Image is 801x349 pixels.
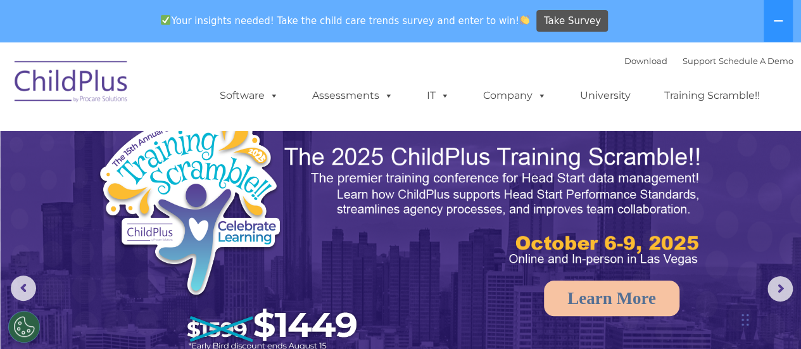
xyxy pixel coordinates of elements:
iframe: Chat Widget [738,288,801,349]
a: Support [683,56,716,66]
img: ChildPlus by Procare Solutions [8,52,135,115]
span: Last name [176,84,215,93]
span: Take Survey [544,10,601,32]
a: Training Scramble!! [652,83,773,108]
span: Phone number [176,136,230,145]
a: Download [624,56,667,66]
a: Learn More [544,281,679,316]
a: Take Survey [536,10,608,32]
a: Assessments [300,83,406,108]
a: Software [207,83,291,108]
img: ✅ [161,15,170,25]
a: Schedule A Demo [719,56,793,66]
a: IT [414,83,462,108]
button: Cookies Settings [8,311,40,343]
div: Drag [741,301,749,339]
span: Your insights needed! Take the child care trends survey and enter to win! [156,8,535,33]
img: 👏 [520,15,529,25]
a: University [567,83,643,108]
a: Company [470,83,559,108]
font: | [624,56,793,66]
